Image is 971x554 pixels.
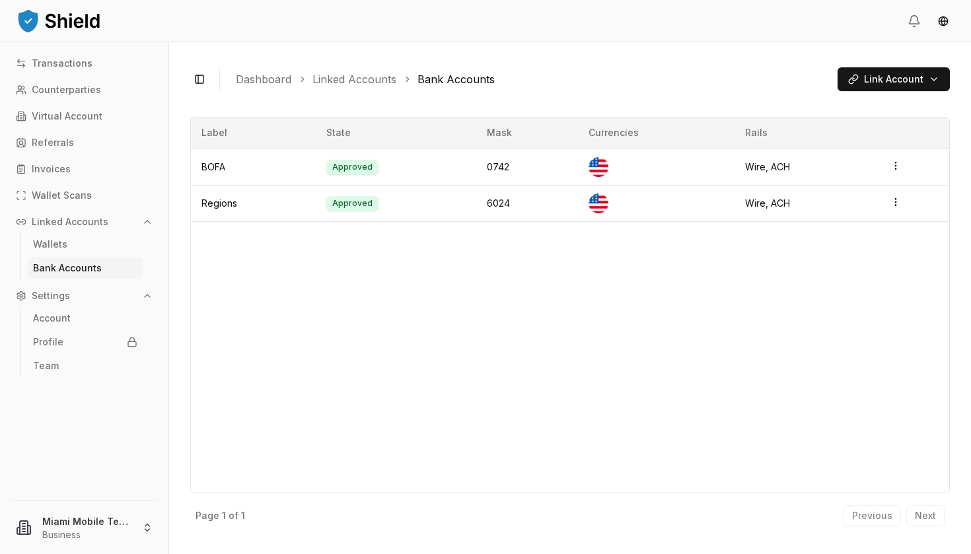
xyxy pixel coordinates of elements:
a: Referrals [11,132,158,153]
p: Settings [32,291,70,300]
p: Team [33,361,59,370]
p: Page [196,511,219,520]
p: Miami Mobile Technology [42,514,131,528]
a: Wallets [28,234,143,255]
a: Account [28,308,143,329]
p: Virtual Account [32,112,102,121]
a: Virtual Account [11,106,158,127]
th: Rails [735,118,880,149]
a: Linked Accounts [312,71,396,87]
p: Business [42,528,131,541]
button: Miami Mobile TechnologyBusiness [5,506,163,549]
img: US Dollar [589,157,608,177]
p: Account [33,314,71,323]
th: State [316,118,477,149]
div: Wire, ACH [745,197,869,210]
a: Bank Accounts [28,258,143,279]
th: Currencies [578,118,735,149]
button: Settings [11,285,158,306]
p: Bank Accounts [33,263,102,273]
a: Dashboard [236,71,291,87]
p: Invoices [32,164,71,174]
a: Wallet Scans [11,185,158,206]
p: 1 [222,511,226,520]
a: Invoices [11,158,158,180]
a: Team [28,355,143,376]
td: Regions [191,186,316,222]
p: Profile [33,337,63,347]
p: of [229,511,238,520]
p: Transactions [32,59,92,68]
th: Mask [476,118,578,149]
a: Counterparties [11,79,158,100]
nav: breadcrumb [236,71,827,87]
span: Link Account [864,73,923,86]
img: US Dollar [589,193,608,213]
th: Label [191,118,316,149]
img: ShieldPay Logo [16,7,102,34]
p: Counterparties [32,85,101,94]
p: 1 [241,511,245,520]
a: Bank Accounts [417,71,495,87]
p: Referrals [32,138,74,147]
td: 6024 [476,186,578,222]
button: Link Account [838,67,950,91]
div: Wire, ACH [745,160,869,174]
td: 0742 [476,149,578,186]
a: Transactions [11,53,158,74]
p: Wallet Scans [32,191,92,200]
p: Linked Accounts [32,217,108,226]
td: BOFA [191,149,316,186]
p: Wallets [33,240,67,249]
a: Profile [28,331,143,353]
button: Linked Accounts [11,211,158,232]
